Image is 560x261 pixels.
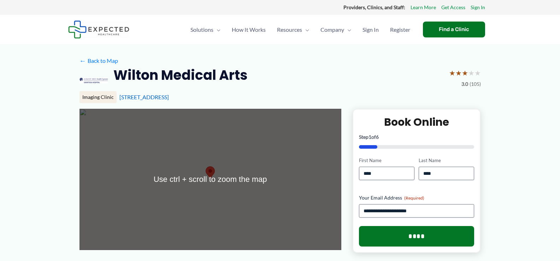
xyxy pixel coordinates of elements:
h2: Wilton Medical Arts [113,66,248,84]
span: 6 [376,134,379,140]
label: Last Name [419,157,474,164]
a: ←Back to Map [79,55,118,66]
span: ★ [462,66,468,79]
a: Register [384,17,416,42]
span: ★ [455,66,462,79]
span: How It Works [232,17,266,42]
a: ResourcesMenu Toggle [271,17,315,42]
span: Register [390,17,410,42]
span: 3.0 [461,79,468,89]
strong: Providers, Clinics, and Staff: [343,4,405,10]
span: Menu Toggle [344,17,351,42]
a: Find a Clinic [423,22,485,37]
span: Resources [277,17,302,42]
a: Sign In [357,17,384,42]
label: Your Email Address [359,194,474,201]
div: Imaging Clinic [79,91,117,103]
span: ★ [474,66,481,79]
span: Menu Toggle [302,17,309,42]
a: Learn More [411,3,436,12]
span: Sign In [362,17,379,42]
a: Get Access [441,3,465,12]
span: 1 [369,134,371,140]
a: CompanyMenu Toggle [315,17,357,42]
span: Solutions [190,17,213,42]
span: ★ [468,66,474,79]
a: How It Works [226,17,271,42]
label: First Name [359,157,414,164]
span: ← [79,57,86,64]
span: Menu Toggle [213,17,220,42]
nav: Primary Site Navigation [185,17,416,42]
a: SolutionsMenu Toggle [185,17,226,42]
span: ★ [449,66,455,79]
span: (Required) [404,195,424,201]
h2: Book Online [359,115,474,129]
p: Step of [359,135,474,140]
a: Sign In [471,3,485,12]
span: Company [320,17,344,42]
img: Expected Healthcare Logo - side, dark font, small [68,20,129,38]
span: (105) [470,79,481,89]
a: [STREET_ADDRESS] [119,94,169,100]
